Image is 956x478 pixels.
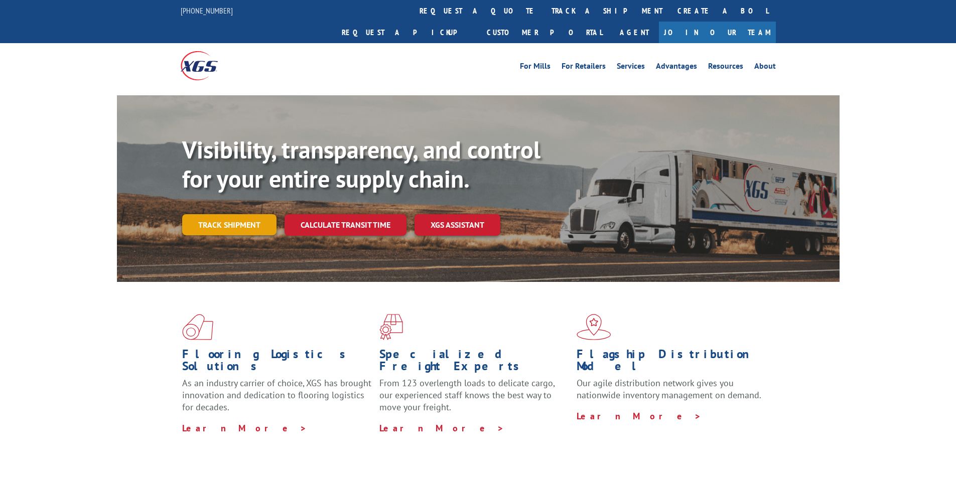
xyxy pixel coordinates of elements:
a: Learn More > [182,422,307,434]
a: Request a pickup [334,22,479,43]
p: From 123 overlength loads to delicate cargo, our experienced staff knows the best way to move you... [379,377,569,422]
img: xgs-icon-flagship-distribution-model-red [577,314,611,340]
a: Join Our Team [659,22,776,43]
a: For Retailers [562,62,606,73]
a: XGS ASSISTANT [415,214,500,236]
a: About [754,62,776,73]
a: Track shipment [182,214,277,235]
img: xgs-icon-total-supply-chain-intelligence-red [182,314,213,340]
a: Advantages [656,62,697,73]
a: Services [617,62,645,73]
a: Agent [610,22,659,43]
a: Learn More > [379,422,504,434]
span: Our agile distribution network gives you nationwide inventory management on demand. [577,377,761,401]
a: Calculate transit time [285,214,406,236]
a: For Mills [520,62,551,73]
img: xgs-icon-focused-on-flooring-red [379,314,403,340]
h1: Flooring Logistics Solutions [182,348,372,377]
a: Resources [708,62,743,73]
h1: Specialized Freight Experts [379,348,569,377]
span: As an industry carrier of choice, XGS has brought innovation and dedication to flooring logistics... [182,377,371,413]
a: Learn More > [577,410,702,422]
a: Customer Portal [479,22,610,43]
h1: Flagship Distribution Model [577,348,766,377]
a: [PHONE_NUMBER] [181,6,233,16]
b: Visibility, transparency, and control for your entire supply chain. [182,134,540,194]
